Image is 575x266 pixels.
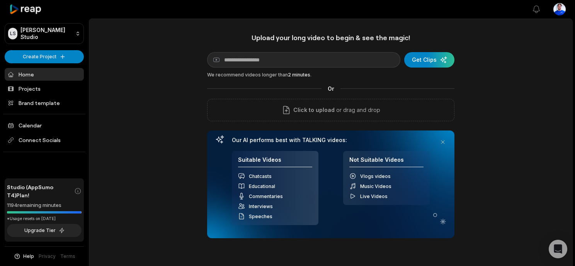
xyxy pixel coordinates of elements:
span: Commentaries [249,193,283,199]
a: Terms [60,253,75,260]
h4: Not Suitable Videos [349,156,424,168]
h1: Upload your long video to begin & see the magic! [207,33,454,42]
p: [PERSON_NAME] Studio [20,27,72,41]
button: Upgrade Tier [7,224,82,237]
span: Interviews [249,203,273,209]
span: Click to upload [293,105,335,115]
div: We recommend videos longer than . [207,71,454,78]
span: Studio (AppSumo T4) Plan! [7,183,74,199]
a: Projects [5,82,84,95]
button: Create Project [5,50,84,63]
span: Chatcasts [249,173,272,179]
span: Or [322,85,340,93]
button: Help [14,253,34,260]
span: Music Videos [360,183,391,189]
span: 2 minutes [288,72,310,78]
span: Help [23,253,34,260]
a: Brand template [5,97,84,109]
button: Get Clips [404,52,454,68]
span: Speeches [249,213,272,219]
span: Educational [249,183,275,189]
div: LS [8,28,17,39]
h3: Our AI performs best with TALKING videos: [232,137,430,144]
a: Privacy [39,253,56,260]
h4: Suitable Videos [238,156,312,168]
a: Calendar [5,119,84,132]
span: Live Videos [360,193,388,199]
div: 1194 remaining minutes [7,202,82,209]
span: Vlogs videos [360,173,391,179]
span: Connect Socials [5,133,84,147]
div: *Usage resets on [DATE] [7,216,82,222]
div: Open Intercom Messenger [549,240,567,258]
p: or drag and drop [335,105,380,115]
a: Home [5,68,84,81]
